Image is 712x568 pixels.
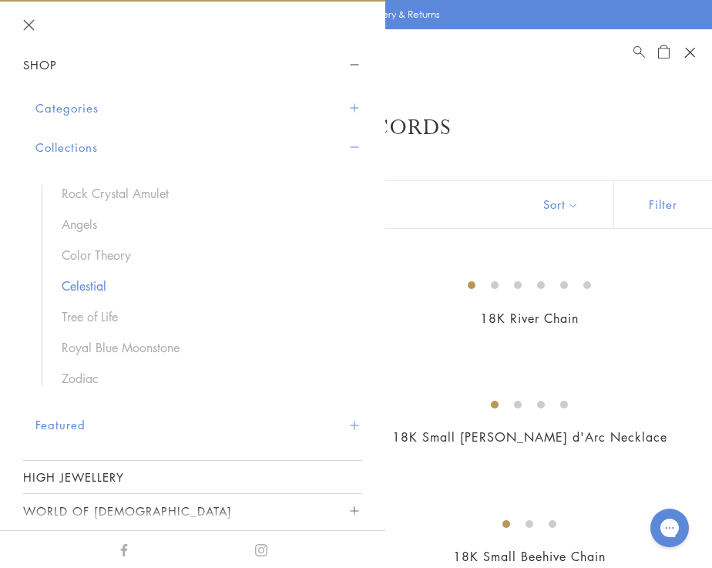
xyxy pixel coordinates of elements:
[62,185,347,202] a: Rock Crystal Amulet
[62,277,347,294] a: Celestial
[62,216,347,233] a: Angels
[35,405,362,445] button: Featured
[23,19,35,31] button: Close navigation
[23,461,362,493] a: High Jewellery
[62,370,347,387] a: Zodiac
[118,540,130,557] a: Facebook
[509,181,613,228] button: Show sort by
[35,128,362,167] button: Collections
[35,89,362,128] button: Categories
[23,48,362,529] nav: Sidebar navigation
[23,494,362,529] button: World of [DEMOGRAPHIC_DATA]
[480,310,579,327] a: 18K River Chain
[633,43,645,62] a: Search
[658,43,670,62] a: Open Shopping Bag
[678,41,701,64] button: Open navigation
[392,429,667,445] a: 18K Small [PERSON_NAME] d'Arc Necklace
[453,548,606,565] a: 18K Small Beehive Chain
[62,308,347,325] a: Tree of Life
[62,339,347,356] a: Royal Blue Moonstone
[23,48,362,82] button: Shop
[613,181,712,228] button: Show filters
[643,503,697,553] iframe: Gorgias live chat messenger
[62,247,347,264] a: Color Theory
[255,540,267,557] a: Instagram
